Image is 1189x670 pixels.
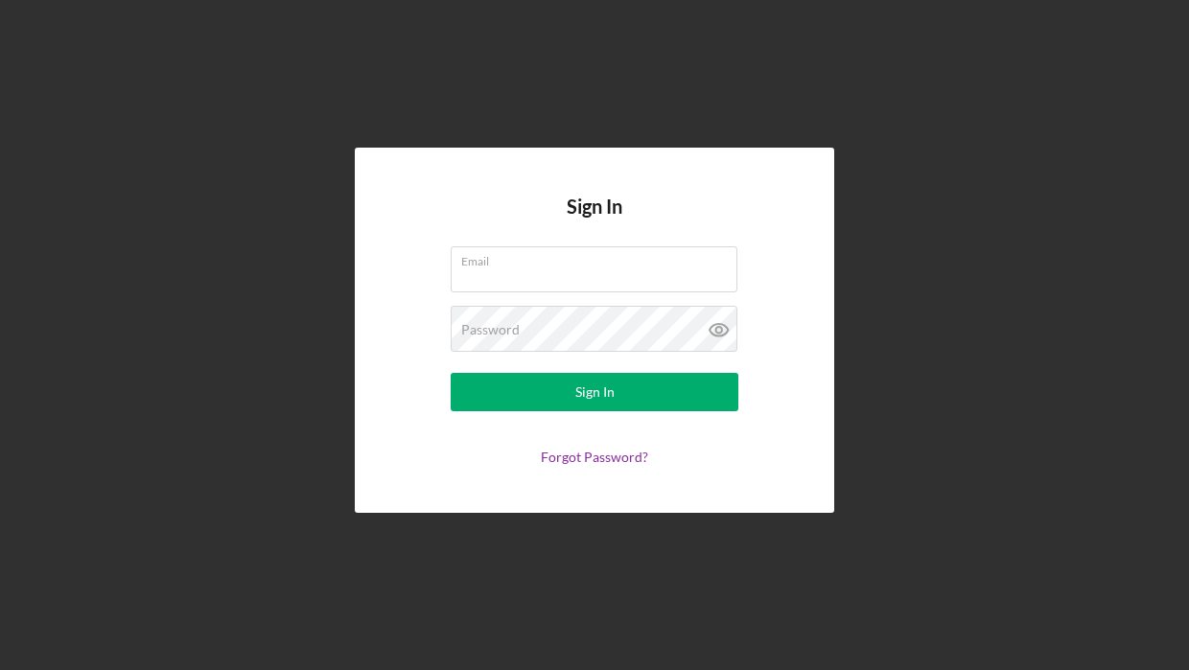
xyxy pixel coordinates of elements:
label: Password [461,322,520,337]
button: Sign In [451,373,738,411]
div: Sign In [575,373,615,411]
label: Email [461,247,737,268]
h4: Sign In [567,196,622,246]
a: Forgot Password? [541,449,648,465]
